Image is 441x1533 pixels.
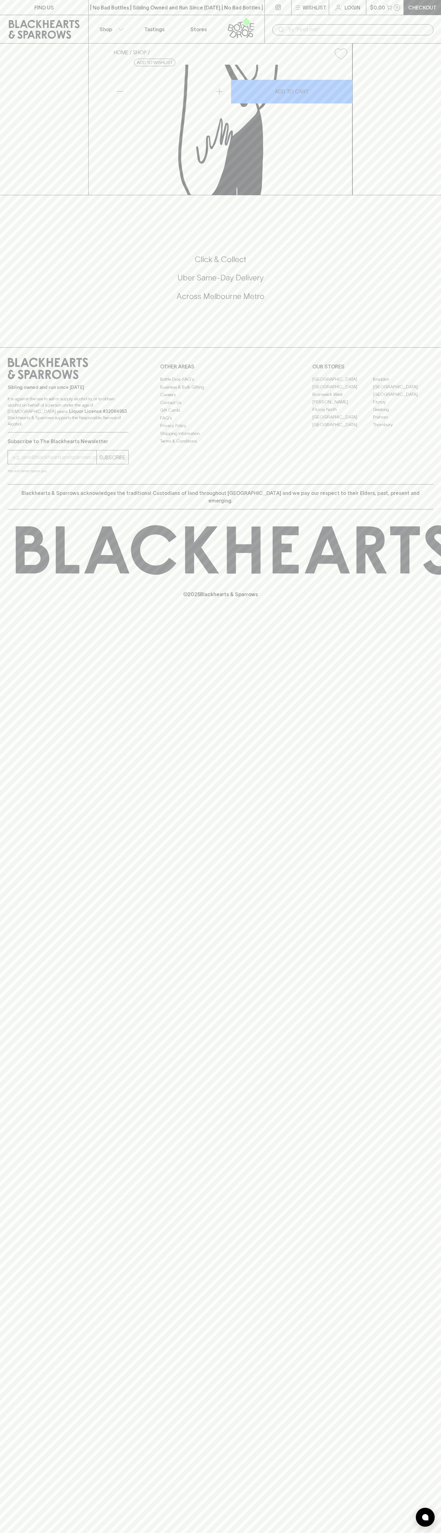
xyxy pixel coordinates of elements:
[8,291,433,302] h5: Across Melbourne Metro
[332,46,350,62] button: Add to wishlist
[160,422,281,430] a: Privacy Policy
[8,396,129,427] p: It is against the law to sell or supply alcohol to, or to obtain alcohol on behalf of a person un...
[160,363,281,370] p: OTHER AREAS
[312,375,373,383] a: [GEOGRAPHIC_DATA]
[312,391,373,398] a: Brunswick West
[133,50,147,55] a: SHOP
[97,450,128,464] button: SUBSCRIBE
[160,376,281,383] a: Bottle Drop FAQ's
[287,25,428,35] input: Try "Pinot noir"
[8,468,129,474] p: We will never spam you
[99,454,126,461] p: SUBSCRIBE
[160,430,281,437] a: Shipping Information
[109,65,352,195] img: Hop Nation Fruit Enhanced Hazy IPA 440ml
[177,15,221,43] a: Stores
[312,363,433,370] p: OUR STORES
[160,414,281,422] a: FAQ's
[373,406,433,413] a: Geelong
[160,438,281,445] a: Terms & Conditions
[13,452,96,462] input: e.g. jane@blackheartsandsparrows.com.au
[8,254,433,265] h5: Click & Collect
[312,406,373,413] a: Fitzroy North
[8,273,433,283] h5: Uber Same-Day Delivery
[303,4,327,11] p: Wishlist
[312,383,373,391] a: [GEOGRAPHIC_DATA]
[373,398,433,406] a: Fitzroy
[190,26,207,33] p: Stores
[373,383,433,391] a: [GEOGRAPHIC_DATA]
[8,438,129,445] p: Subscribe to The Blackhearts Newsletter
[114,50,128,55] a: HOME
[8,384,129,391] p: Sibling owned and run since [DATE]
[373,391,433,398] a: [GEOGRAPHIC_DATA]
[422,1514,428,1520] img: bubble-icon
[12,489,429,504] p: Blackhearts & Sparrows acknowledges the traditional Custodians of land throughout [GEOGRAPHIC_DAT...
[8,229,433,335] div: Call to action block
[231,80,353,103] button: ADD TO CART
[345,4,360,11] p: Login
[373,413,433,421] a: Prahran
[89,15,133,43] button: Shop
[160,383,281,391] a: Business & Bulk Gifting
[370,4,385,11] p: $0.00
[396,6,398,9] p: 0
[144,26,165,33] p: Tastings
[134,59,175,66] button: Add to wishlist
[100,26,112,33] p: Shop
[373,421,433,428] a: Thornbury
[312,398,373,406] a: [PERSON_NAME]
[275,88,309,95] p: ADD TO CART
[69,409,127,414] strong: Liquor License #32064953
[312,421,373,428] a: [GEOGRAPHIC_DATA]
[160,399,281,406] a: Contact Us
[312,413,373,421] a: [GEOGRAPHIC_DATA]
[408,4,437,11] p: Checkout
[160,391,281,399] a: Careers
[132,15,177,43] a: Tastings
[373,375,433,383] a: Braddon
[160,407,281,414] a: Gift Cards
[34,4,54,11] p: FIND US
